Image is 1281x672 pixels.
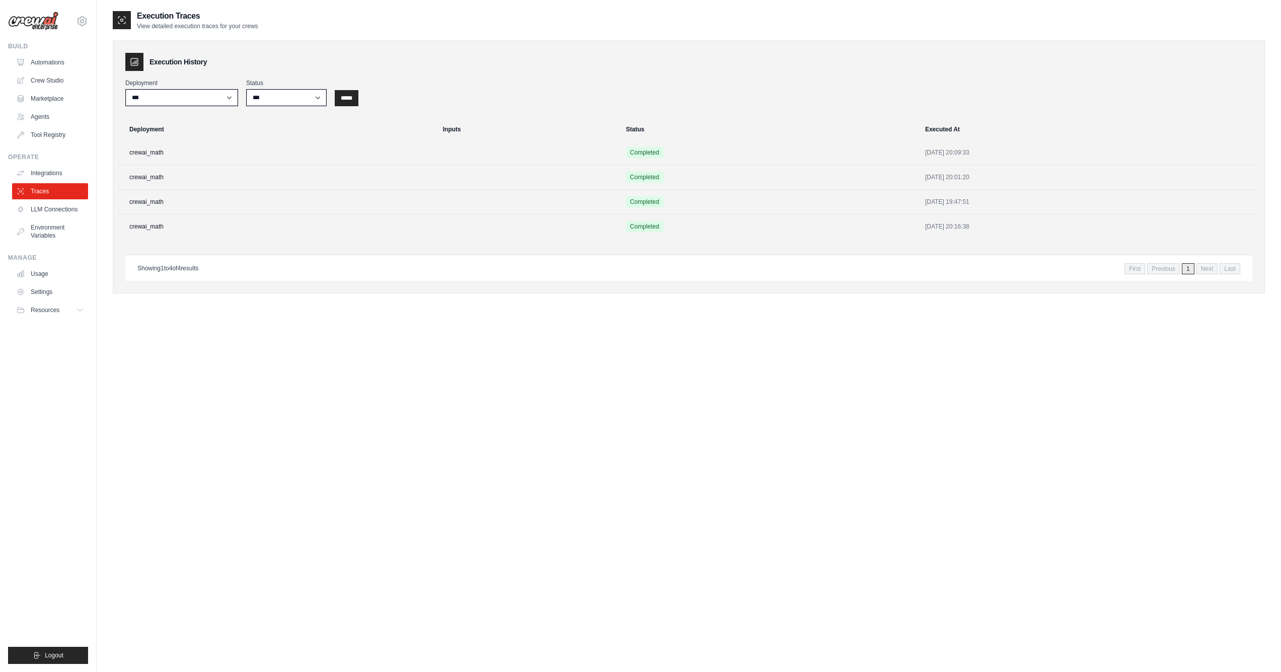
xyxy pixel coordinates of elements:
[1182,263,1194,274] span: 1
[12,91,88,107] a: Marketplace
[117,190,437,214] td: crewai_math
[626,221,663,232] span: Completed
[1220,263,1240,274] span: Last
[8,647,88,664] button: Logout
[12,54,88,70] a: Automations
[246,79,327,87] label: Status
[626,196,663,207] span: Completed
[117,118,437,140] th: Deployment
[12,302,88,318] button: Resources
[919,118,1260,140] th: Executed At
[919,190,1260,214] td: [DATE] 19:47:51
[137,22,258,30] p: View detailed execution traces for your crews
[437,140,620,165] td: {}
[919,214,1260,239] td: [DATE] 20:16:38
[161,265,164,272] span: 1
[137,10,258,22] h2: Execution Traces
[149,57,207,67] h3: Execution History
[919,140,1260,165] td: [DATE] 20:09:33
[12,219,88,244] a: Environment Variables
[12,183,88,199] a: Traces
[125,79,238,87] label: Deployment
[31,306,59,314] span: Resources
[620,118,919,140] th: Status
[169,265,173,272] span: 4
[437,190,620,214] td: {}
[437,214,620,239] td: {}
[437,165,620,190] td: {}
[1124,263,1145,274] span: First
[12,127,88,143] a: Tool Registry
[12,72,88,89] a: Crew Studio
[8,12,58,31] img: Logo
[626,172,663,183] span: Completed
[45,651,63,659] span: Logout
[12,266,88,282] a: Usage
[117,165,437,190] td: crewai_math
[137,264,198,272] p: Showing to of results
[8,254,88,262] div: Manage
[1124,263,1240,274] nav: Pagination
[12,201,88,217] a: LLM Connections
[1147,263,1180,274] span: Previous
[117,140,437,165] td: crewai_math
[8,42,88,50] div: Build
[626,147,663,158] span: Completed
[12,109,88,125] a: Agents
[919,165,1260,190] td: [DATE] 20:01:20
[177,265,181,272] span: 4
[437,118,620,140] th: Inputs
[12,165,88,181] a: Integrations
[1196,263,1218,274] span: Next
[8,153,88,161] div: Operate
[12,284,88,300] a: Settings
[117,214,437,239] td: crewai_math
